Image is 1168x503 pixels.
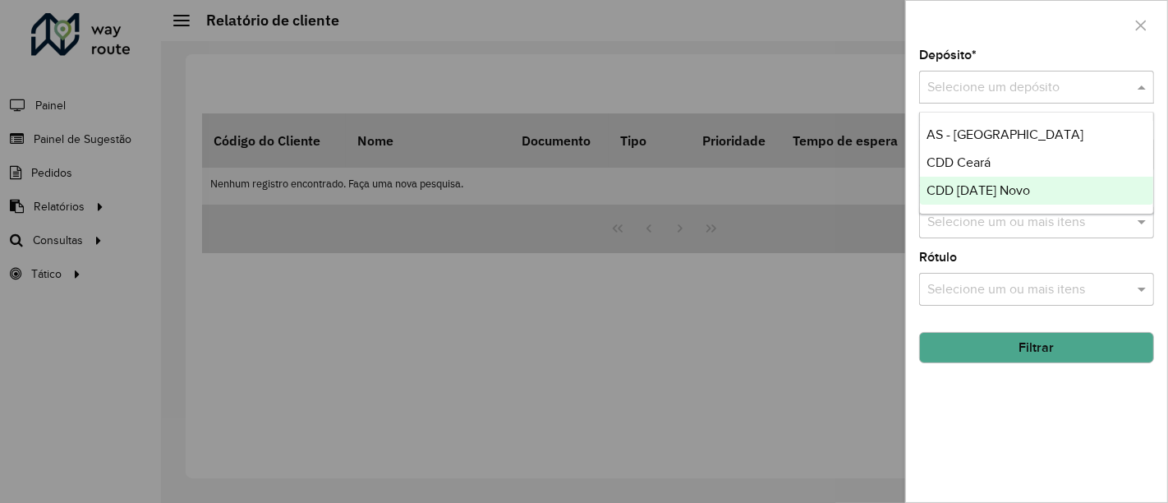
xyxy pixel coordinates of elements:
[927,183,1030,197] span: CDD [DATE] Novo
[927,155,991,169] span: CDD Ceará
[919,247,957,267] label: Rótulo
[919,45,977,65] label: Depósito
[919,332,1154,363] button: Filtrar
[919,112,1155,215] ng-dropdown-panel: Options list
[927,127,1083,141] span: AS - [GEOGRAPHIC_DATA]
